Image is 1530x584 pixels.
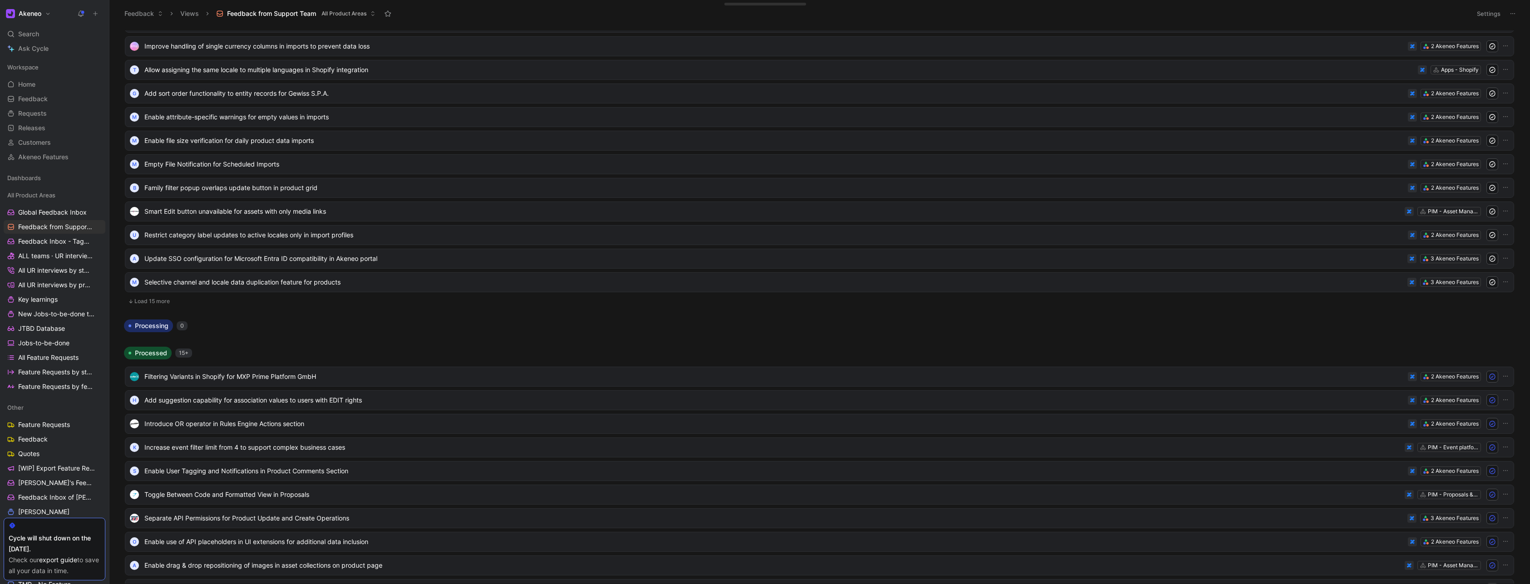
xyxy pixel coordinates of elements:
img: Akeneo [6,9,15,18]
div: Other [4,401,105,414]
span: Search [18,29,39,39]
a: ALL teams · UR interviews [4,249,105,263]
a: Jobs-to-be-done [4,336,105,350]
span: Feedback Inbox of [PERSON_NAME] [18,493,95,502]
div: M [130,136,139,145]
div: O [130,537,139,546]
a: AUpdate SSO configuration for Microsoft Entra ID compatibility in Akeneo portal3 Akeneo Features [125,249,1514,269]
a: All Feature Requests [4,351,105,364]
span: Smart Edit button unavailable for assets with only media links [144,206,1401,217]
a: Feedback from Support Team [4,220,105,234]
span: All Product Areas [7,191,55,200]
a: MEmpty File Notification for Scheduled Imports2 Akeneo Features [125,154,1514,174]
div: U [130,231,139,240]
span: [WIP] Export Feature Requests by Company [18,464,96,473]
div: A [130,254,139,263]
a: [WIP] Export Feature Requests by Company [4,461,105,475]
a: Feedback [4,432,105,446]
span: Workspace [7,63,39,72]
a: GAdd sort order functionality to entity records for Gewiss S.P.A.2 Akeneo Features [125,83,1514,103]
span: Add suggestion capability for association values to users with EDIT rights [144,395,1404,406]
div: 3 Akeneo Features [1431,278,1479,287]
a: MSelective channel and locale data duplication feature for products3 Akeneo Features [125,272,1514,292]
span: All UR interviews by status [18,266,93,275]
div: M [130,113,139,122]
div: A [130,561,139,570]
div: All Product AreasGlobal Feedback InboxFeedback from Support TeamFeedback Inbox - TaggingALL teams... [4,188,105,393]
span: Enable file size verification for daily product data imports [144,135,1404,146]
span: Feature Requests [18,420,70,429]
a: [PERSON_NAME]'s Feedback Inbox [4,476,105,490]
img: logo [130,42,139,51]
span: Empty File Notification for Scheduled Imports [144,159,1404,170]
span: Feedback [18,435,48,444]
span: Add sort order functionality to entity records for Gewiss S.P.A. [144,88,1404,99]
div: 2 Akeneo Features [1431,396,1479,405]
button: Load 15 more [125,296,1514,307]
span: Dashboards [7,173,41,182]
span: Improve handling of single currency columns in imports to prevent data loss [144,41,1404,52]
a: logoToggle Between Code and Formatted View in ProposalsPIM - Proposals & Published Products [125,485,1514,505]
div: 2 Akeneo Features [1431,160,1479,169]
div: All Product Areas [4,188,105,202]
div: 2 Akeneo Features [1431,183,1479,192]
span: Feedback from Support Team [227,9,316,18]
a: Ask Cycle [4,42,105,55]
a: export guide [39,556,77,564]
div: S [130,466,139,476]
span: Allow assigning the same locale to multiple languages in Shopify integration [144,64,1414,75]
div: K [130,443,139,452]
a: SEnable User Tagging and Notifications in Product Comments Section2 Akeneo Features [125,461,1514,481]
a: Releases [4,121,105,135]
a: Feature Requests [4,418,105,432]
span: Enable attribute-specific warnings for empty values in imports [144,112,1404,123]
div: 2 Akeneo Features [1431,231,1479,240]
a: Customers [4,136,105,149]
div: B [130,183,139,192]
div: H [130,396,139,405]
div: Processing0 [120,319,1519,339]
div: Dashboards [4,171,105,187]
button: AkeneoAkeneo [4,7,53,20]
span: Update SSO configuration for Microsoft Entra ID compatibility in Akeneo portal [144,253,1404,264]
span: Requests [18,109,47,118]
a: Akeneo Features [4,150,105,164]
h1: Akeneo [19,10,41,18]
div: PIM - Proposals & Published Products [1428,490,1479,499]
div: 2 Akeneo Features [1431,136,1479,145]
span: Restrict category label updates to active locales only in import profiles [144,230,1404,240]
div: Apps - Shopify [1441,65,1479,74]
span: Home [18,80,35,89]
button: Processed [124,347,172,359]
span: All Feature Requests [18,353,79,362]
button: Feedback from Support TeamAll Product Areas [212,7,380,20]
div: 2 Akeneo Features [1431,372,1479,381]
a: Quotes [4,447,105,461]
span: Enable drag & drop repositioning of images in asset collections on product page [144,560,1401,571]
button: Settings [1473,7,1505,20]
span: All UR interviews by projects [18,280,94,290]
div: 15+ [175,348,192,358]
div: 0 [177,321,188,330]
a: [PERSON_NAME] [4,505,105,519]
a: Requests [4,107,105,120]
span: Feedback Inbox - Tagging [18,237,93,246]
span: Ask Cycle [18,43,49,54]
div: G [130,89,139,98]
a: BFamily filter popup overlaps update button in product grid2 Akeneo Features [125,178,1514,198]
a: Feedback Inbox of [PERSON_NAME] [4,491,105,504]
a: HAdd suggestion capability for association values to users with EDIT rights2 Akeneo Features [125,390,1514,410]
span: Family filter popup overlaps update button in product grid [144,182,1404,193]
div: 3 Akeneo Features [1431,514,1479,523]
a: Feedback Inbox - Tagging [4,235,105,248]
span: Releases [18,123,45,133]
span: Feedback from Support Team [18,222,94,231]
div: 2 Akeneo Features [1431,537,1479,546]
a: KIncrease event filter limit from 4 to support complex business casesPIM - Event platform [125,437,1514,457]
span: Enable User Tagging and Notifications in Product Comments Section [144,466,1404,476]
span: Akeneo Features [18,152,69,162]
a: OEnable use of API placeholders in UI extensions for additional data inclusion2 Akeneo Features [125,532,1514,552]
div: 3 Akeneo Features [1431,254,1479,263]
div: M [130,278,139,287]
span: Global Feedback Inbox [18,208,87,217]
